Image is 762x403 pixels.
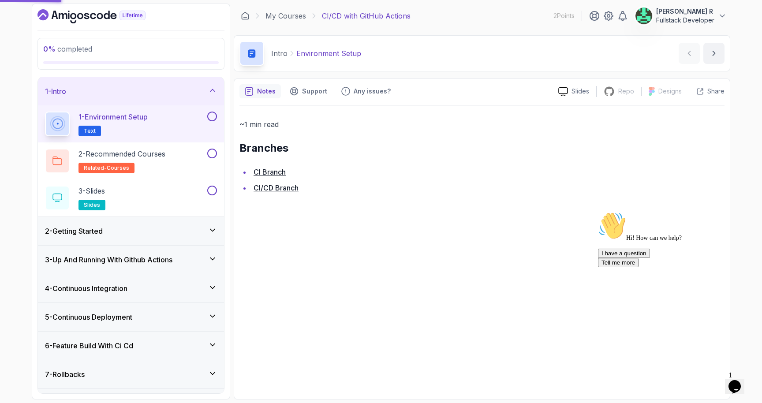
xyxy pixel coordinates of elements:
[45,283,127,294] h3: 4 - Continuous Integration
[635,7,727,25] button: user profile image[PERSON_NAME] RFullstack Developer
[4,4,162,59] div: 👋Hi! How can we help?I have a questionTell me more
[84,127,96,134] span: Text
[38,217,224,245] button: 2-Getting Started
[78,149,165,159] p: 2 - Recommended Courses
[635,7,652,24] img: user profile image
[679,43,700,64] button: previous content
[239,118,725,131] p: ~1 min read
[45,112,217,136] button: 1-Environment SetupText
[78,186,105,196] p: 3 - Slides
[571,87,589,96] p: Slides
[254,183,299,192] a: CI/CD Branch
[45,312,132,322] h3: 5 - Continuous Deployment
[656,7,714,16] p: [PERSON_NAME] R
[254,168,286,176] a: CI Branch
[45,149,217,173] button: 2-Recommended Coursesrelated-courses
[689,87,725,96] button: Share
[239,141,725,155] h2: Branches
[38,77,224,105] button: 1-Intro
[4,26,87,33] span: Hi! How can we help?
[38,332,224,360] button: 6-Feature Build With Ci Cd
[45,226,103,236] h3: 2 - Getting Started
[37,9,166,23] a: Dashboard
[45,254,172,265] h3: 3 - Up And Running With Github Actions
[284,84,332,98] button: Support button
[618,87,634,96] p: Repo
[725,368,753,394] iframe: chat widget
[707,87,725,96] p: Share
[241,11,250,20] a: Dashboard
[45,186,217,210] button: 3-Slidesslides
[322,11,411,21] p: CI/CD with GitHub Actions
[4,50,44,59] button: Tell me more
[4,41,56,50] button: I have a question
[45,340,133,351] h3: 6 - Feature Build With Ci Cd
[38,246,224,274] button: 3-Up And Running With Github Actions
[43,45,92,53] span: completed
[551,87,596,96] a: Slides
[45,369,85,380] h3: 7 - Rollbacks
[43,45,56,53] span: 0 %
[38,360,224,388] button: 7-Rollbacks
[594,208,753,363] iframe: chat widget
[354,87,391,96] p: Any issues?
[265,11,306,21] a: My Courses
[553,11,575,20] p: 2 Points
[4,4,32,32] img: :wave:
[302,87,327,96] p: Support
[336,84,396,98] button: Feedback button
[78,112,148,122] p: 1 - Environment Setup
[84,201,100,209] span: slides
[703,43,725,64] button: next content
[271,48,288,59] p: Intro
[296,48,361,59] p: Environment Setup
[45,86,66,97] h3: 1 - Intro
[658,87,682,96] p: Designs
[257,87,276,96] p: Notes
[656,16,714,25] p: Fullstack Developer
[239,84,281,98] button: notes button
[38,274,224,302] button: 4-Continuous Integration
[38,303,224,331] button: 5-Continuous Deployment
[84,164,129,172] span: related-courses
